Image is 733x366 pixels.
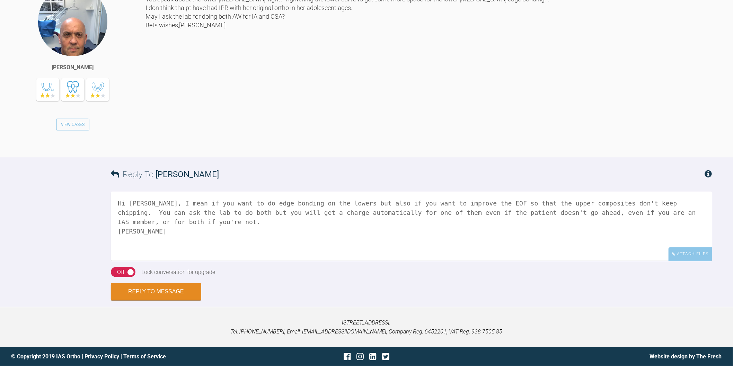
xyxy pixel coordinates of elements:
div: [PERSON_NAME] [52,63,94,72]
div: Lock conversation for upgrade [142,268,215,277]
div: © Copyright 2019 IAS Ortho | | [11,352,248,361]
textarea: Hi [PERSON_NAME], I mean if you want to do edge bonding on the lowers but also if you want to imp... [111,192,712,261]
button: Reply to Message [111,283,201,300]
div: Off [117,268,124,277]
a: Website design by The Fresh [650,353,722,360]
a: Privacy Policy [85,353,119,360]
span: [PERSON_NAME] [156,170,219,179]
p: [STREET_ADDRESS]. Tel: [PHONE_NUMBER], Email: [EMAIL_ADDRESS][DOMAIN_NAME], Company Reg: 6452201,... [11,318,722,336]
a: Terms of Service [123,353,166,360]
div: Attach Files [669,247,712,261]
a: View Cases [56,119,89,130]
h3: Reply To [111,168,219,181]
